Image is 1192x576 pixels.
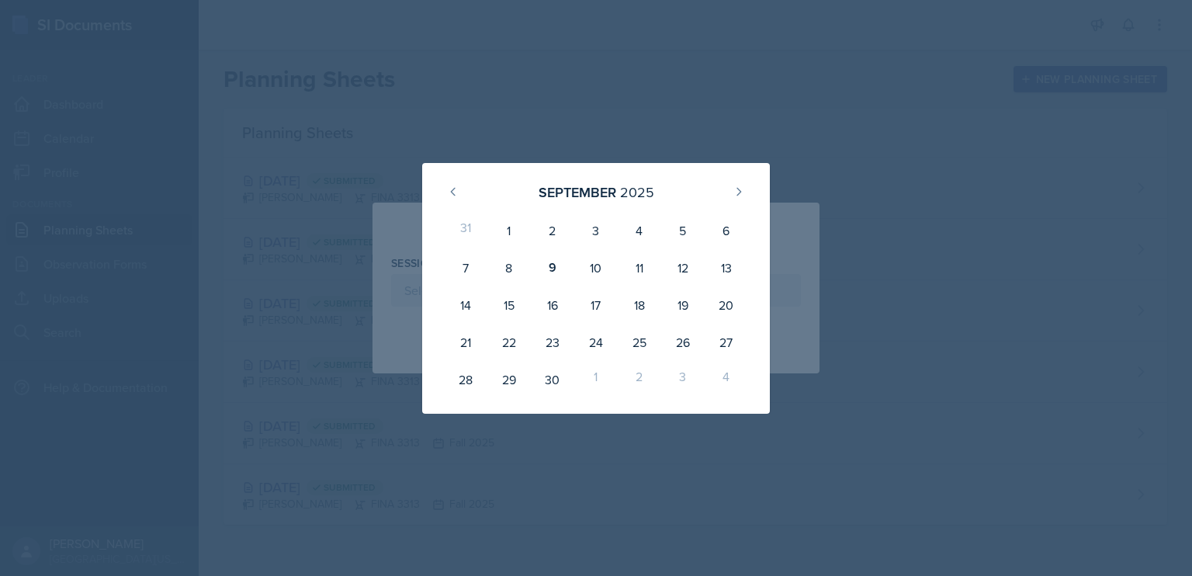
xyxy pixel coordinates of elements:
div: 2 [618,361,661,398]
div: 22 [487,324,531,361]
div: September [539,182,616,203]
div: 31 [444,212,487,249]
div: 21 [444,324,487,361]
div: 28 [444,361,487,398]
div: 2 [531,212,574,249]
div: 20 [705,286,748,324]
div: 10 [574,249,618,286]
div: 12 [661,249,705,286]
div: 19 [661,286,705,324]
div: 1 [487,212,531,249]
div: 18 [618,286,661,324]
div: 16 [531,286,574,324]
div: 4 [618,212,661,249]
div: 9 [531,249,574,286]
div: 23 [531,324,574,361]
div: 24 [574,324,618,361]
div: 26 [661,324,705,361]
div: 7 [444,249,487,286]
div: 17 [574,286,618,324]
div: 3 [574,212,618,249]
div: 25 [618,324,661,361]
div: 30 [531,361,574,398]
div: 6 [705,212,748,249]
div: 14 [444,286,487,324]
div: 15 [487,286,531,324]
div: 1 [574,361,618,398]
div: 27 [705,324,748,361]
div: 4 [705,361,748,398]
div: 2025 [620,182,654,203]
div: 8 [487,249,531,286]
div: 3 [661,361,705,398]
div: 29 [487,361,531,398]
div: 5 [661,212,705,249]
div: 13 [705,249,748,286]
div: 11 [618,249,661,286]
